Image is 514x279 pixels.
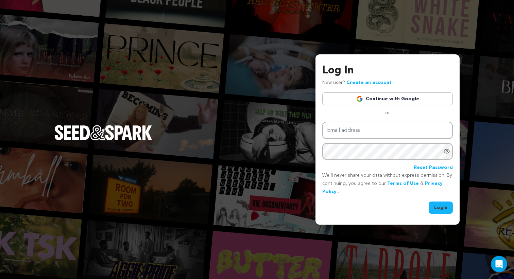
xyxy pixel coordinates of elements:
a: Create an account [346,80,392,85]
a: Privacy Policy [322,181,443,194]
a: Continue with Google [322,92,453,105]
a: Seed&Spark Homepage [54,125,152,154]
div: Open Intercom Messenger [491,256,507,272]
a: Terms of Use [387,181,419,186]
p: New user? [322,79,392,87]
h3: Log In [322,63,453,79]
img: Seed&Spark Logo [54,125,152,140]
a: Show password as plain text. Warning: this will display your password on the screen. [443,148,450,155]
span: or [381,109,394,116]
p: We’ll never share your data without express permission. By continuing, you agree to our & . [322,172,453,196]
a: Reset Password [414,164,453,172]
img: Google logo [356,95,363,102]
button: Login [429,202,453,214]
input: Email address [322,122,453,139]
